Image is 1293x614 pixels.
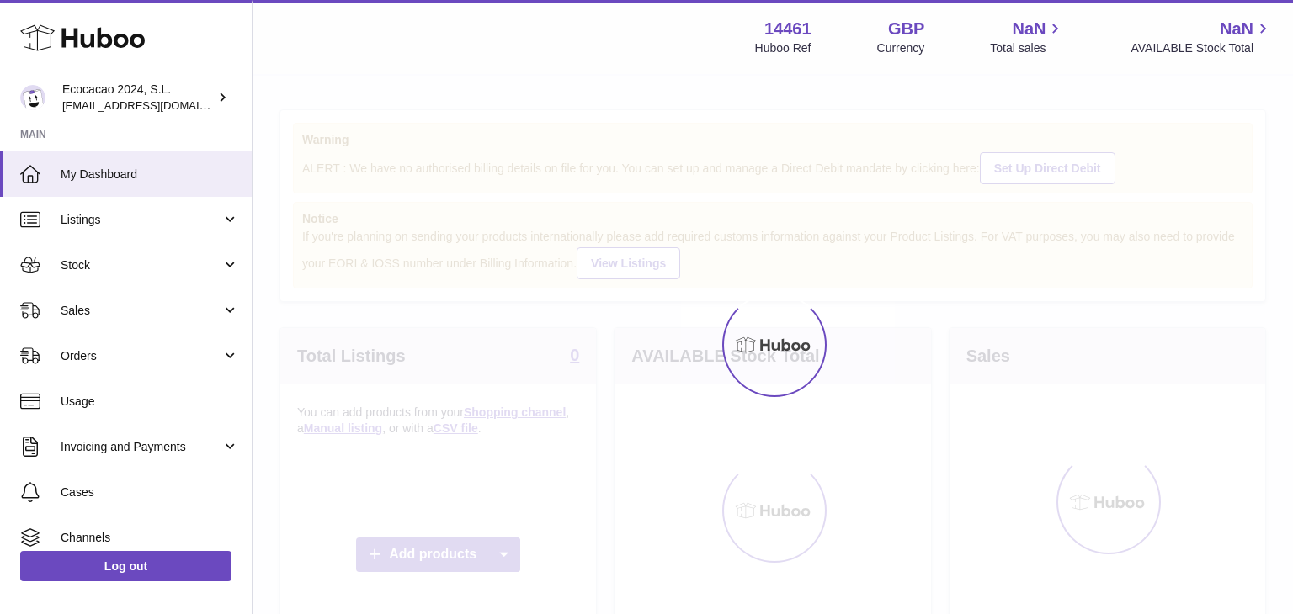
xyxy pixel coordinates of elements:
div: Currency [877,40,925,56]
span: Sales [61,303,221,319]
a: Log out [20,551,231,581]
span: NaN [1012,18,1046,40]
strong: GBP [888,18,924,40]
img: danielzafon@natur-cosmetics.com [20,85,45,110]
span: My Dashboard [61,167,239,183]
span: NaN [1220,18,1253,40]
span: Orders [61,348,221,364]
span: Stock [61,257,221,273]
span: Usage [61,394,239,410]
div: Ecocacao 2024, S.L. [62,82,214,114]
strong: 14461 [764,18,811,40]
span: Listings [61,212,221,228]
a: NaN Total sales [990,18,1065,56]
span: Total sales [990,40,1065,56]
div: Huboo Ref [755,40,811,56]
a: NaN AVAILABLE Stock Total [1131,18,1273,56]
span: [EMAIL_ADDRESS][DOMAIN_NAME] [62,98,247,112]
span: AVAILABLE Stock Total [1131,40,1273,56]
span: Invoicing and Payments [61,439,221,455]
span: Cases [61,484,239,500]
span: Channels [61,530,239,546]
